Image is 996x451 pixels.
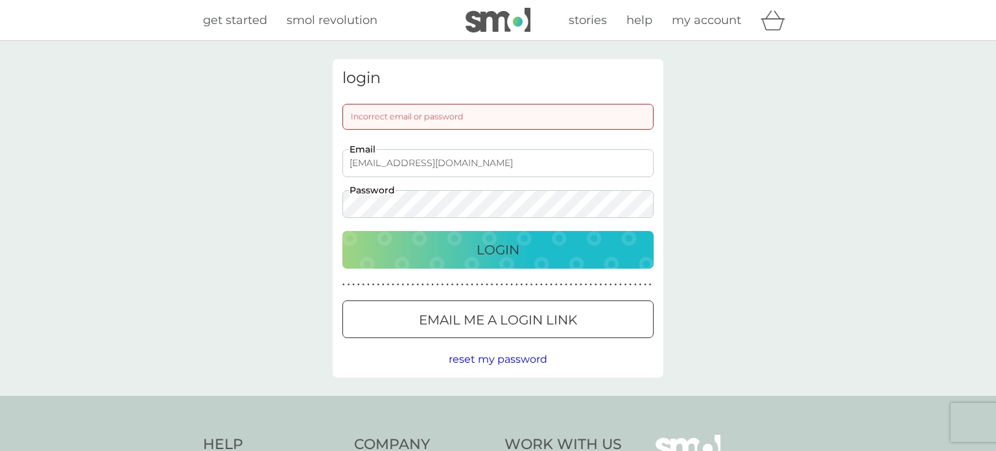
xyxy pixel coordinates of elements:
[619,282,622,288] p: ●
[436,282,439,288] p: ●
[569,11,607,30] a: stories
[555,282,558,288] p: ●
[761,7,793,33] div: basket
[471,282,473,288] p: ●
[604,282,607,288] p: ●
[510,282,513,288] p: ●
[387,282,390,288] p: ●
[535,282,538,288] p: ●
[545,282,548,288] p: ●
[287,11,377,30] a: smol revolution
[461,282,464,288] p: ●
[342,231,654,269] button: Login
[456,282,458,288] p: ●
[342,300,654,338] button: Email me a login link
[624,282,627,288] p: ●
[412,282,414,288] p: ●
[362,282,365,288] p: ●
[449,351,547,368] button: reset my password
[589,282,592,288] p: ●
[672,13,741,27] span: my account
[392,282,394,288] p: ●
[634,282,637,288] p: ●
[525,282,528,288] p: ●
[377,282,379,288] p: ●
[342,69,654,88] h3: login
[540,282,543,288] p: ●
[466,282,469,288] p: ●
[570,282,573,288] p: ●
[357,282,360,288] p: ●
[575,282,577,288] p: ●
[203,11,267,30] a: get started
[516,282,518,288] p: ●
[427,282,429,288] p: ●
[530,282,533,288] p: ●
[506,282,508,288] p: ●
[431,282,434,288] p: ●
[449,353,547,365] span: reset my password
[550,282,552,288] p: ●
[614,282,617,288] p: ●
[352,282,355,288] p: ●
[600,282,602,288] p: ●
[476,282,479,288] p: ●
[569,13,607,27] span: stories
[372,282,375,288] p: ●
[451,282,454,288] p: ●
[491,282,493,288] p: ●
[629,282,632,288] p: ●
[644,282,646,288] p: ●
[397,282,399,288] p: ●
[486,282,488,288] p: ●
[481,282,484,288] p: ●
[419,310,577,330] p: Email me a login link
[382,282,385,288] p: ●
[466,8,530,32] img: smol
[585,282,587,288] p: ●
[595,282,597,288] p: ●
[565,282,567,288] p: ●
[610,282,612,288] p: ●
[342,282,345,288] p: ●
[477,239,519,260] p: Login
[560,282,563,288] p: ●
[495,282,498,288] p: ●
[287,13,377,27] span: smol revolution
[649,282,652,288] p: ●
[342,104,654,130] div: Incorrect email or password
[521,282,523,288] p: ●
[442,282,444,288] p: ●
[501,282,503,288] p: ●
[446,282,449,288] p: ●
[639,282,642,288] p: ●
[416,282,419,288] p: ●
[421,282,424,288] p: ●
[203,13,267,27] span: get started
[367,282,370,288] p: ●
[626,11,652,30] a: help
[672,11,741,30] a: my account
[580,282,582,288] p: ●
[407,282,409,288] p: ●
[348,282,350,288] p: ●
[626,13,652,27] span: help
[402,282,405,288] p: ●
